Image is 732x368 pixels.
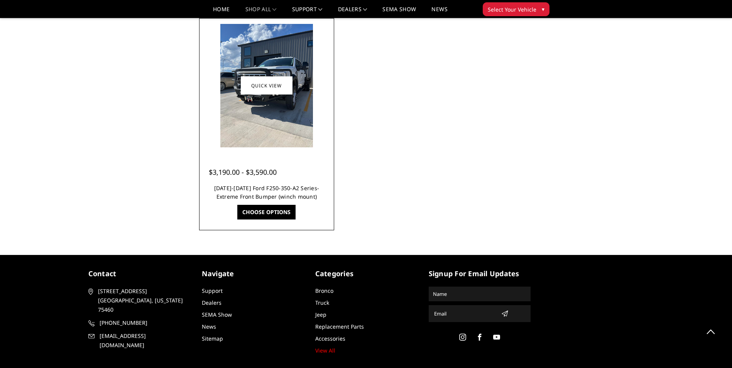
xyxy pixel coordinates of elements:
a: Support [292,7,323,18]
a: Truck [315,299,329,306]
a: Accessories [315,335,345,342]
a: [PHONE_NUMBER] [88,318,190,327]
h5: Categories [315,268,417,279]
h5: contact [88,268,190,279]
a: Choose Options [237,205,296,219]
h5: signup for email updates [429,268,531,279]
a: [EMAIL_ADDRESS][DOMAIN_NAME] [88,331,190,350]
span: $3,190.00 - $3,590.00 [209,167,277,177]
a: Home [213,7,230,18]
input: Email [431,307,498,320]
img: 2023-2025 Ford F250-350-A2 Series-Extreme Front Bumper (winch mount) [220,24,313,147]
span: [EMAIL_ADDRESS][DOMAIN_NAME] [100,331,189,350]
a: Quick view [241,77,292,95]
a: Dealers [338,7,367,18]
a: News [202,323,216,330]
a: Bronco [315,287,333,294]
span: ▾ [542,5,544,13]
a: 2023-2025 Ford F250-350-A2 Series-Extreme Front Bumper (winch mount) 2023-2025 Ford F250-350-A2 S... [201,20,332,151]
a: Jeep [315,311,326,318]
a: Sitemap [202,335,223,342]
a: SEMA Show [382,7,416,18]
span: [STREET_ADDRESS] [GEOGRAPHIC_DATA], [US_STATE] 75460 [98,287,188,314]
a: View All [315,347,335,354]
span: [PHONE_NUMBER] [100,318,189,327]
a: Click to Top [701,322,720,341]
a: SEMA Show [202,311,232,318]
a: Support [202,287,223,294]
input: Name [430,288,529,300]
a: shop all [245,7,277,18]
h5: Navigate [202,268,304,279]
a: Replacement Parts [315,323,364,330]
a: [DATE]-[DATE] Ford F250-350-A2 Series-Extreme Front Bumper (winch mount) [214,184,320,200]
a: News [431,7,447,18]
span: Select Your Vehicle [488,5,536,14]
a: Dealers [202,299,221,306]
iframe: Chat Widget [693,331,732,368]
button: Select Your Vehicle [483,2,549,16]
